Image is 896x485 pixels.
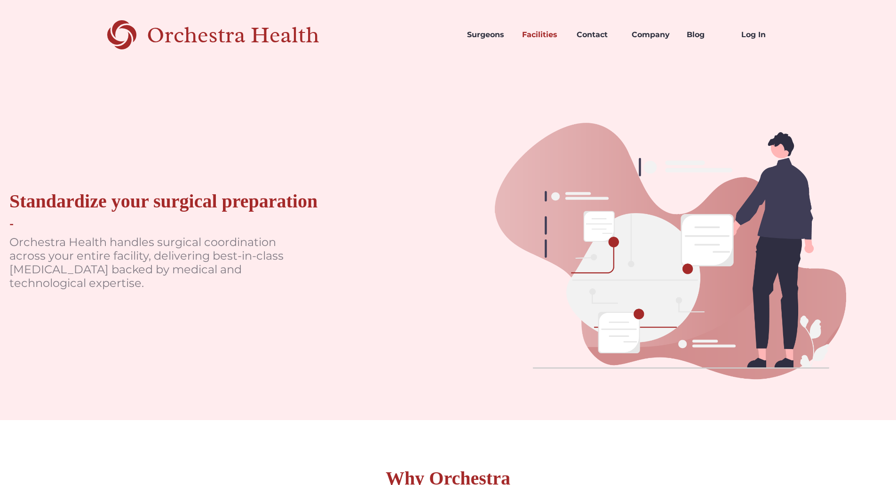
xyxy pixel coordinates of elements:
p: Orchestra Health handles surgical coordination across your entire facility, delivering best-in-cl... [9,236,292,290]
div: Standardize your surgical preparation [9,190,317,213]
a: Log In [734,19,789,51]
a: Company [624,19,679,51]
a: Surgeons [460,19,515,51]
a: Facilities [515,19,570,51]
a: home [107,19,352,51]
div: Orchestra Health [147,25,352,45]
a: Contact [569,19,624,51]
a: Blog [679,19,734,51]
div: - [9,217,14,231]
